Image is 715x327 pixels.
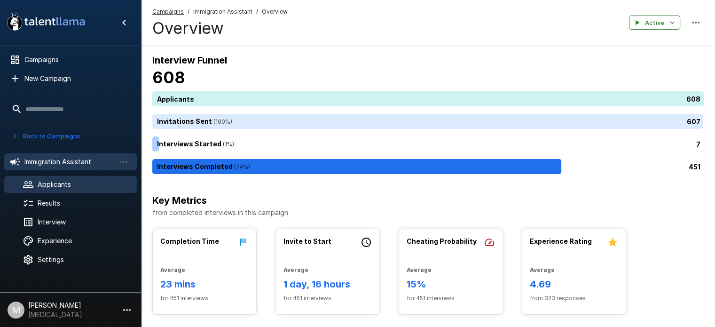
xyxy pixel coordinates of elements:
[152,18,288,38] h4: Overview
[689,162,700,172] p: 451
[160,294,249,303] span: for 451 interviews
[696,139,700,149] p: 7
[160,237,219,245] b: Completion Time
[262,7,288,16] span: Overview
[152,8,184,15] u: Campaigns
[530,277,618,292] h6: 4.69
[530,266,555,273] b: Average
[160,277,249,292] h6: 23 mins
[152,68,185,87] b: 608
[152,208,704,217] p: from completed interviews in this campaign
[283,294,372,303] span: for 451 interviews
[407,266,432,273] b: Average
[407,237,477,245] b: Cheating Probability
[686,94,700,104] p: 608
[256,7,258,16] span: /
[283,266,308,273] b: Average
[530,294,618,303] span: from 323 responses
[283,237,331,245] b: Invite to Start
[530,237,592,245] b: Experience Rating
[152,195,207,206] b: Key Metrics
[152,55,227,66] b: Interview Funnel
[193,7,252,16] span: Immigration Assistant
[160,266,185,273] b: Average
[407,277,495,292] h6: 15%
[188,7,189,16] span: /
[283,277,372,292] h6: 1 day, 16 hours
[407,294,495,303] span: for 451 interviews
[687,117,700,127] p: 607
[629,16,680,30] button: Active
